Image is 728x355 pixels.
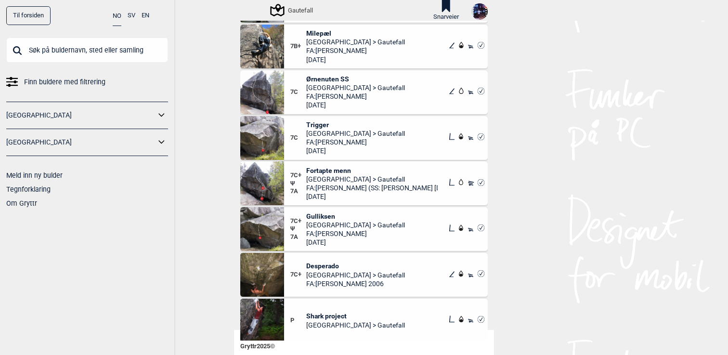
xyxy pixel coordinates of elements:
[306,262,405,270] span: Desperado
[306,120,405,129] span: Trigger
[290,42,306,51] span: 7B+
[240,207,284,251] img: Gulliksen
[306,55,405,64] span: [DATE]
[272,4,313,16] div: Gautefall
[290,171,306,180] span: 7C+
[240,70,284,114] img: Ornenuten SS 230528
[240,161,284,205] img: Fortapte menn
[306,221,405,229] span: [GEOGRAPHIC_DATA] > Gautefall
[290,166,306,201] div: Ψ
[6,135,156,149] a: [GEOGRAPHIC_DATA]
[306,166,438,175] span: Fortapte menn
[471,3,488,20] img: DSCF8875
[6,75,168,89] a: Finn buldere med filtrering
[306,75,405,83] span: Ørnenuten SS
[306,38,405,46] span: [GEOGRAPHIC_DATA] > Gautefall
[306,238,405,247] span: [DATE]
[290,212,306,247] div: Ψ
[306,271,405,279] span: [GEOGRAPHIC_DATA] > Gautefall
[306,192,438,201] span: [DATE]
[128,6,135,25] button: SV
[6,185,51,193] a: Tegnforklaring
[240,116,488,160] div: Trigger 2305287CTrigger[GEOGRAPHIC_DATA] > GautefallFA:[PERSON_NAME][DATE]
[6,108,156,122] a: [GEOGRAPHIC_DATA]
[6,199,37,207] a: Om Gryttr
[306,129,405,138] span: [GEOGRAPHIC_DATA] > Gautefall
[290,217,306,225] span: 7C+
[240,116,284,160] img: Trigger 230528
[306,146,405,155] span: [DATE]
[6,171,63,179] a: Meld inn ny bulder
[240,253,284,297] img: Desperado 230102
[306,312,405,320] span: Shark project
[306,101,405,109] span: [DATE]
[24,75,105,89] span: Finn buldere med filtrering
[290,316,306,325] span: P
[306,184,438,192] span: FA: [PERSON_NAME] (SS: [PERSON_NAME] [DATE])
[240,299,284,342] img: Shark project 230102
[240,25,488,68] div: Milepael 2301027B+Milepæl[GEOGRAPHIC_DATA] > GautefallFA:[PERSON_NAME][DATE]
[306,46,405,55] span: FA: [PERSON_NAME]
[306,229,405,238] span: FA: [PERSON_NAME]
[306,279,405,288] span: FA: [PERSON_NAME] 2006
[290,271,306,279] span: 7C+
[6,6,51,25] a: Til forsiden
[240,299,488,342] div: Shark project 230102PShark project[GEOGRAPHIC_DATA] > Gautefall
[306,321,405,329] span: [GEOGRAPHIC_DATA] > Gautefall
[306,83,405,92] span: [GEOGRAPHIC_DATA] > Gautefall
[306,212,405,221] span: Gulliksen
[240,25,284,68] img: Milepael 230102
[113,6,121,26] button: NO
[306,29,405,38] span: Milepæl
[306,92,405,101] span: FA: [PERSON_NAME]
[290,187,306,196] span: 7A
[290,88,306,96] span: 7C
[142,6,149,25] button: EN
[290,233,306,241] span: 7A
[306,175,438,184] span: [GEOGRAPHIC_DATA] > Gautefall
[240,253,488,297] div: Desperado 2301027C+Desperado[GEOGRAPHIC_DATA] > GautefallFA:[PERSON_NAME] 2006
[240,161,488,205] div: Fortapte menn7C+Ψ7AFortapte menn[GEOGRAPHIC_DATA] > GautefallFA:[PERSON_NAME] (SS: [PERSON_NAME] ...
[290,134,306,142] span: 7C
[6,38,168,63] input: Søk på buldernavn, sted eller samling
[306,138,405,146] span: FA: [PERSON_NAME]
[240,70,488,114] div: Ornenuten SS 2305287CØrnenuten SS[GEOGRAPHIC_DATA] > GautefallFA:[PERSON_NAME][DATE]
[240,207,488,251] div: Gulliksen7C+Ψ7AGulliksen[GEOGRAPHIC_DATA] > GautefallFA:[PERSON_NAME][DATE]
